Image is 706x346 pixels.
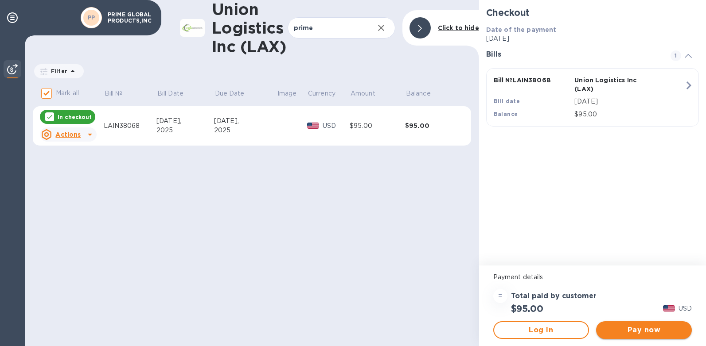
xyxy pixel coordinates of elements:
p: Due Date [215,89,245,98]
p: Bill Date [157,89,183,98]
div: $95.00 [350,121,405,131]
img: USD [307,123,319,129]
p: $95.00 [574,110,684,119]
div: 2025 [214,126,277,135]
span: 1 [671,50,681,61]
u: Actions [55,131,81,138]
span: Pay now [603,325,685,335]
p: PRIME GLOBAL PRODUCTS,INC [108,12,152,24]
p: Currency [308,89,335,98]
p: Filter [47,67,67,75]
span: Bill № [105,89,134,98]
p: Mark all [56,88,79,98]
span: Log in [501,325,581,335]
span: Amount [351,89,387,98]
b: Bill date [494,98,520,104]
p: [DATE] [574,97,684,106]
button: Bill №LAIN38068Union Logistics Inc (LAX)Bill date[DATE]Balance$95.00 [486,68,699,127]
p: Amount [351,89,375,98]
p: Bill № [105,89,123,98]
span: Due Date [215,89,256,98]
button: Log in [493,321,589,339]
div: = [493,289,507,303]
p: Payment details [493,273,692,282]
div: [DATE], [214,116,277,126]
div: 2025 [156,126,214,135]
img: USD [663,305,675,311]
p: Balance [406,89,431,98]
p: [DATE] [486,34,699,43]
p: In checkout [58,113,92,121]
b: Date of the payment [486,26,557,33]
p: Image [277,89,297,98]
h2: Checkout [486,7,699,18]
b: PP [88,14,95,21]
p: USD [679,304,692,313]
p: Bill № LAIN38068 [494,76,571,85]
p: Union Logistics Inc (LAX) [574,76,652,93]
b: Balance [494,111,518,117]
div: $95.00 [405,121,460,130]
div: [DATE], [156,116,214,126]
p: USD [323,121,350,131]
h3: Total paid by customer [511,292,597,300]
div: LAIN38068 [104,121,156,131]
span: Balance [406,89,442,98]
h2: $95.00 [511,303,543,314]
span: Bill Date [157,89,195,98]
h3: Bills [486,50,660,59]
b: Click to hide [438,24,479,31]
button: Pay now [596,321,692,339]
